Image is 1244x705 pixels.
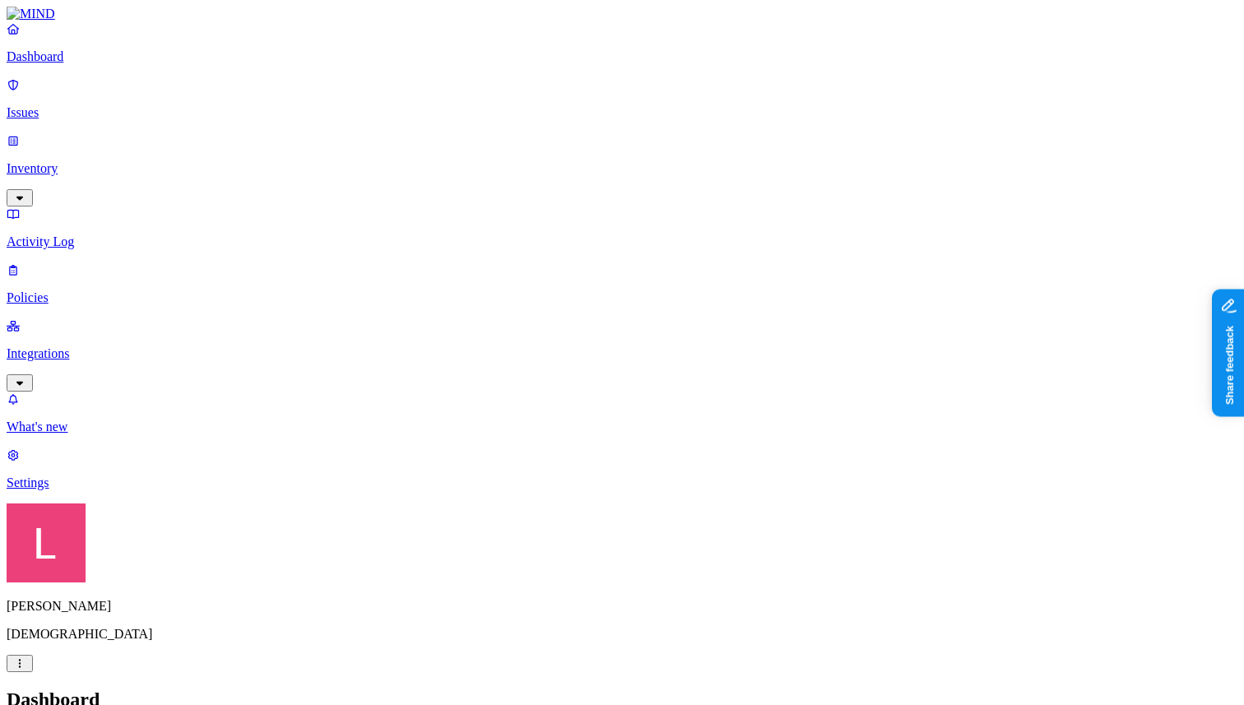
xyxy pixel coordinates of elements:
a: Integrations [7,318,1237,389]
p: Activity Log [7,234,1237,249]
p: Policies [7,290,1237,305]
p: [DEMOGRAPHIC_DATA] [7,627,1237,642]
p: [PERSON_NAME] [7,599,1237,614]
p: Settings [7,475,1237,490]
p: Dashboard [7,49,1237,64]
a: Activity Log [7,206,1237,249]
p: Issues [7,105,1237,120]
img: Landen Brown [7,503,86,582]
a: Policies [7,262,1237,305]
a: Dashboard [7,21,1237,64]
a: Inventory [7,133,1237,204]
a: Settings [7,448,1237,490]
p: What's new [7,420,1237,434]
a: MIND [7,7,1237,21]
p: Inventory [7,161,1237,176]
img: MIND [7,7,55,21]
a: What's new [7,392,1237,434]
p: Integrations [7,346,1237,361]
a: Issues [7,77,1237,120]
